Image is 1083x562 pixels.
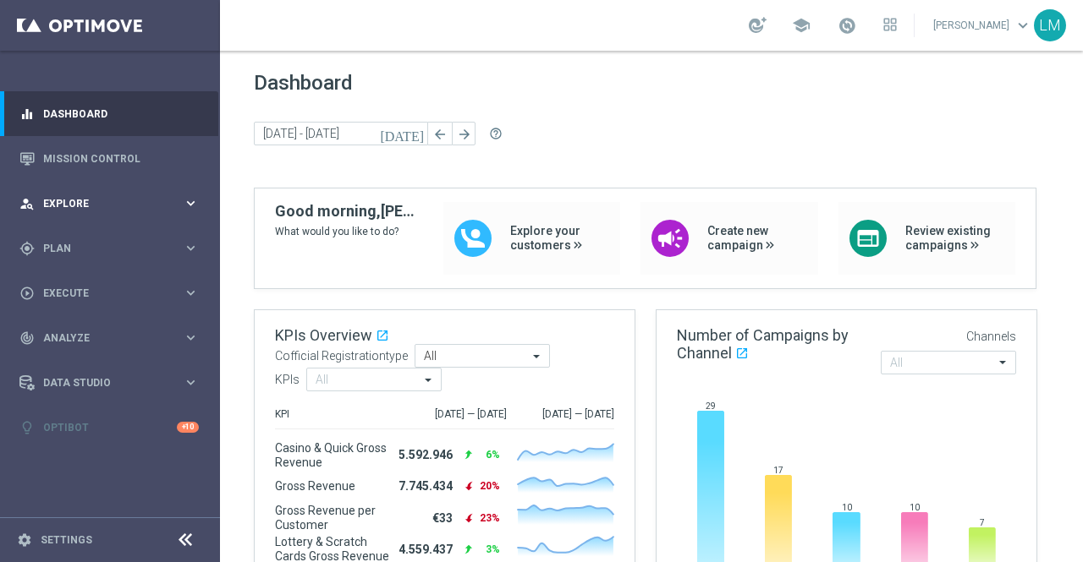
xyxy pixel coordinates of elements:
[19,286,200,300] button: play_circle_outline Execute keyboard_arrow_right
[19,405,199,450] div: Optibot
[19,196,183,211] div: Explore
[43,405,177,450] a: Optibot
[19,241,183,256] div: Plan
[19,241,35,256] i: gps_fixed
[19,420,35,435] i: lightbulb
[19,136,199,181] div: Mission Control
[183,330,199,346] i: keyboard_arrow_right
[43,91,199,136] a: Dashboard
[19,242,200,255] button: gps_fixed Plan keyboard_arrow_right
[19,376,200,390] button: Data Studio keyboard_arrow_right
[19,375,183,390] div: Data Studio
[1014,16,1032,35] span: keyboard_arrow_down
[19,152,200,166] button: Mission Control
[43,378,183,388] span: Data Studio
[19,91,199,136] div: Dashboard
[19,286,183,301] div: Execute
[19,197,200,210] button: person_search Explore keyboard_arrow_right
[19,330,183,346] div: Analyze
[19,330,35,346] i: track_changes
[19,107,200,121] button: equalizer Dashboard
[183,240,199,256] i: keyboard_arrow_right
[19,196,35,211] i: person_search
[183,374,199,390] i: keyboard_arrow_right
[43,136,199,181] a: Mission Control
[43,288,183,298] span: Execute
[19,421,200,434] button: lightbulb Optibot +10
[43,199,183,209] span: Explore
[183,285,199,301] i: keyboard_arrow_right
[792,16,811,35] span: school
[932,13,1034,38] a: [PERSON_NAME]keyboard_arrow_down
[19,331,200,345] button: track_changes Analyze keyboard_arrow_right
[43,243,183,254] span: Plan
[183,195,199,211] i: keyboard_arrow_right
[1034,9,1066,41] div: LM
[19,106,35,122] i: equalizer
[17,532,32,548] i: settings
[19,286,35,301] i: play_circle_outline
[177,422,199,433] div: +10
[43,333,183,343] span: Analyze
[41,535,92,545] a: Settings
